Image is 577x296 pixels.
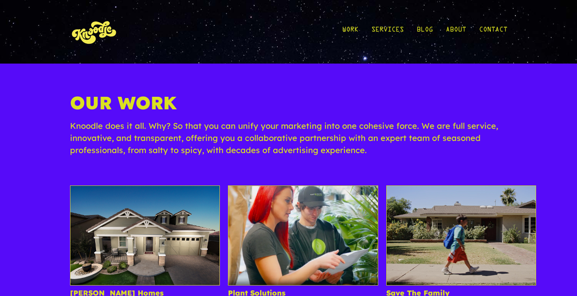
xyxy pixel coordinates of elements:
[479,13,507,51] a: Contact
[342,13,358,51] a: Work
[417,13,433,51] a: Blog
[70,92,507,120] h1: Our Work
[446,13,466,51] a: About
[371,13,404,51] a: Services
[70,13,119,51] img: KnoLogo(yellow)
[70,120,507,164] p: Knoodle does it all. Why? So that you can unify your marketing into one cohesive force. We are fu...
